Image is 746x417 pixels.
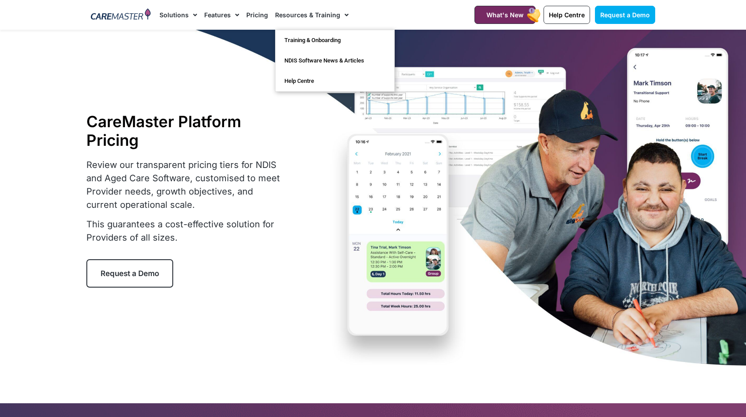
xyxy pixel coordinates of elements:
h1: CareMaster Platform Pricing [86,112,286,149]
a: Request a Demo [86,259,173,288]
a: Help Centre [276,71,394,91]
a: Request a Demo [595,6,655,24]
ul: Resources & Training [275,30,395,92]
p: This guarantees a cost-effective solution for Providers of all sizes. [86,218,286,244]
span: What's New [486,11,524,19]
a: Training & Onboarding [276,30,394,51]
span: Request a Demo [101,269,159,278]
img: CareMaster Logo [91,8,151,22]
span: Help Centre [549,11,585,19]
span: Request a Demo [600,11,650,19]
a: What's New [474,6,536,24]
a: Help Centre [544,6,590,24]
a: NDIS Software News & Articles [276,51,394,71]
p: Review our transparent pricing tiers for NDIS and Aged Care Software, customised to meet Provider... [86,158,286,211]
